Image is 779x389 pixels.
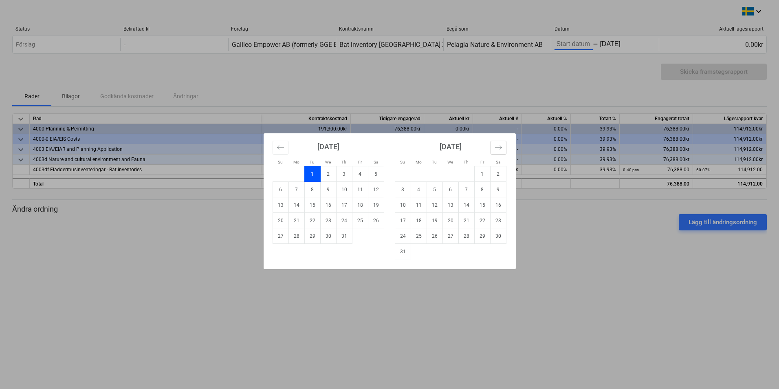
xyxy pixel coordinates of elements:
[427,182,442,197] td: Choose Tuesday, August 5, 2025 as your check-in date. It's available.
[273,141,288,155] button: Move backward to switch to the previous month.
[416,160,422,164] small: Mo
[304,213,320,228] td: Choose Tuesday, July 22, 2025 as your check-in date. It's available.
[400,160,405,164] small: Su
[320,197,336,213] td: Choose Wednesday, July 16, 2025 as your check-in date. It's available.
[368,197,384,213] td: Choose Saturday, July 19, 2025 as your check-in date. It's available.
[320,213,336,228] td: Choose Wednesday, July 23, 2025 as your check-in date. It's available.
[447,160,453,164] small: We
[491,141,506,155] button: Move forward to switch to the next month.
[427,213,442,228] td: Choose Tuesday, August 19, 2025 as your check-in date. It's available.
[368,182,384,197] td: Choose Saturday, July 12, 2025 as your check-in date. It's available.
[288,213,304,228] td: Choose Monday, July 21, 2025 as your check-in date. It's available.
[288,182,304,197] td: Choose Monday, July 7, 2025 as your check-in date. It's available.
[395,244,411,259] td: Choose Sunday, August 31, 2025 as your check-in date. It's available.
[320,166,336,182] td: Choose Wednesday, July 2, 2025 as your check-in date. It's available.
[368,166,384,182] td: Choose Saturday, July 5, 2025 as your check-in date. It's available.
[480,160,484,164] small: Fr
[336,213,352,228] td: Choose Thursday, July 24, 2025 as your check-in date. It's available.
[273,213,288,228] td: Choose Sunday, July 20, 2025 as your check-in date. It's available.
[458,213,474,228] td: Choose Thursday, August 21, 2025 as your check-in date. It's available.
[352,166,368,182] td: Choose Friday, July 4, 2025 as your check-in date. It's available.
[341,160,346,164] small: Th
[490,197,506,213] td: Choose Saturday, August 16, 2025 as your check-in date. It's available.
[427,197,442,213] td: Choose Tuesday, August 12, 2025 as your check-in date. It's available.
[336,182,352,197] td: Choose Thursday, July 10, 2025 as your check-in date. It's available.
[474,213,490,228] td: Choose Friday, August 22, 2025 as your check-in date. It's available.
[474,197,490,213] td: Choose Friday, August 15, 2025 as your check-in date. It's available.
[273,197,288,213] td: Choose Sunday, July 13, 2025 as your check-in date. It's available.
[325,160,331,164] small: We
[442,197,458,213] td: Choose Wednesday, August 13, 2025 as your check-in date. It's available.
[395,182,411,197] td: Choose Sunday, August 3, 2025 as your check-in date. It's available.
[496,160,500,164] small: Sa
[288,228,304,244] td: Choose Monday, July 28, 2025 as your check-in date. It's available.
[317,142,339,151] strong: [DATE]
[411,228,427,244] td: Choose Monday, August 25, 2025 as your check-in date. It's available.
[320,182,336,197] td: Choose Wednesday, July 9, 2025 as your check-in date. It's available.
[352,197,368,213] td: Choose Friday, July 18, 2025 as your check-in date. It's available.
[464,160,469,164] small: Th
[458,182,474,197] td: Choose Thursday, August 7, 2025 as your check-in date. It's available.
[288,197,304,213] td: Choose Monday, July 14, 2025 as your check-in date. It's available.
[395,213,411,228] td: Choose Sunday, August 17, 2025 as your check-in date. It's available.
[264,133,516,269] div: Calendar
[320,228,336,244] td: Choose Wednesday, July 30, 2025 as your check-in date. It's available.
[273,228,288,244] td: Choose Sunday, July 27, 2025 as your check-in date. It's available.
[278,160,283,164] small: Su
[304,182,320,197] td: Choose Tuesday, July 8, 2025 as your check-in date. It's available.
[458,228,474,244] td: Choose Thursday, August 28, 2025 as your check-in date. It's available.
[411,197,427,213] td: Choose Monday, August 11, 2025 as your check-in date. It's available.
[411,182,427,197] td: Choose Monday, August 4, 2025 as your check-in date. It's available.
[374,160,378,164] small: Sa
[490,182,506,197] td: Choose Saturday, August 9, 2025 as your check-in date. It's available.
[358,160,362,164] small: Fr
[304,166,320,182] td: Selected. Tuesday, July 1, 2025
[427,228,442,244] td: Choose Tuesday, August 26, 2025 as your check-in date. It's available.
[440,142,462,151] strong: [DATE]
[411,213,427,228] td: Choose Monday, August 18, 2025 as your check-in date. It's available.
[490,213,506,228] td: Choose Saturday, August 23, 2025 as your check-in date. It's available.
[352,182,368,197] td: Choose Friday, July 11, 2025 as your check-in date. It's available.
[368,213,384,228] td: Choose Saturday, July 26, 2025 as your check-in date. It's available.
[293,160,299,164] small: Mo
[474,182,490,197] td: Choose Friday, August 8, 2025 as your check-in date. It's available.
[442,228,458,244] td: Choose Wednesday, August 27, 2025 as your check-in date. It's available.
[395,228,411,244] td: Choose Sunday, August 24, 2025 as your check-in date. It's available.
[474,166,490,182] td: Choose Friday, August 1, 2025 as your check-in date. It's available.
[310,160,315,164] small: Tu
[490,228,506,244] td: Choose Saturday, August 30, 2025 as your check-in date. It's available.
[442,213,458,228] td: Choose Wednesday, August 20, 2025 as your check-in date. It's available.
[273,182,288,197] td: Choose Sunday, July 6, 2025 as your check-in date. It's available.
[474,228,490,244] td: Choose Friday, August 29, 2025 as your check-in date. It's available.
[336,166,352,182] td: Choose Thursday, July 3, 2025 as your check-in date. It's available.
[490,166,506,182] td: Choose Saturday, August 2, 2025 as your check-in date. It's available.
[352,213,368,228] td: Choose Friday, July 25, 2025 as your check-in date. It's available.
[458,197,474,213] td: Choose Thursday, August 14, 2025 as your check-in date. It's available.
[336,228,352,244] td: Choose Thursday, July 31, 2025 as your check-in date. It's available.
[442,182,458,197] td: Choose Wednesday, August 6, 2025 as your check-in date. It's available.
[395,197,411,213] td: Choose Sunday, August 10, 2025 as your check-in date. It's available.
[432,160,437,164] small: Tu
[304,228,320,244] td: Choose Tuesday, July 29, 2025 as your check-in date. It's available.
[304,197,320,213] td: Choose Tuesday, July 15, 2025 as your check-in date. It's available.
[336,197,352,213] td: Choose Thursday, July 17, 2025 as your check-in date. It's available.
